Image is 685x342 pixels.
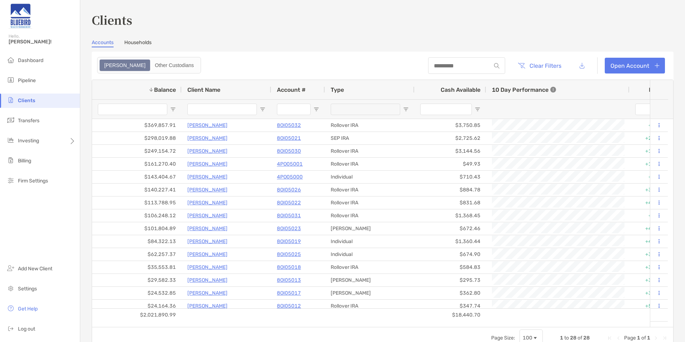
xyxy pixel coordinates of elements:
input: Cash Available Filter Input [420,104,472,115]
div: Rollover IRA [325,209,415,222]
input: Balance Filter Input [98,104,167,115]
input: Account # Filter Input [277,104,311,115]
button: Open Filter Menu [260,106,265,112]
div: 10 Day Performance [492,80,556,99]
a: [PERSON_NAME] [187,160,227,168]
div: $710.43 [415,171,486,183]
div: +6.63% [629,171,672,183]
a: [PERSON_NAME] [187,289,227,298]
div: $347.74 [415,300,486,312]
div: Rollover IRA [325,145,415,157]
span: Clients [18,98,35,104]
span: 1 [637,335,640,341]
span: Cash Available [441,86,480,93]
div: $2,021,890.99 [92,309,182,321]
div: Next Page [653,335,659,341]
img: investing icon [6,136,15,144]
div: $672.46 [415,222,486,235]
a: 8OI05032 [277,121,301,130]
div: $1,368.45 [415,209,486,222]
button: Open Filter Menu [475,106,480,112]
div: $3,750.85 [415,119,486,132]
span: Type [331,86,344,93]
a: [PERSON_NAME] [187,237,227,246]
div: +38.19% [629,184,672,196]
div: Rollover IRA [325,158,415,170]
span: 1 [647,335,650,341]
div: Rollover IRA [325,119,415,132]
div: $62,257.37 [92,248,182,261]
img: clients icon [6,96,15,104]
img: Zoe Logo [9,3,32,29]
a: 4PO05001 [277,160,303,168]
div: SEP IRA [325,132,415,144]
p: 4PO05000 [277,172,303,181]
a: [PERSON_NAME] [187,147,227,156]
div: $24,164.36 [92,300,182,312]
span: Dashboard [18,57,43,63]
span: Billing [18,158,31,164]
input: Client Name Filter Input [187,104,257,115]
a: 8OI05021 [277,134,301,143]
div: Rollover IRA [325,196,415,209]
a: [PERSON_NAME] [187,250,227,259]
div: Other Custodians [151,60,198,70]
div: $295.73 [415,274,486,286]
div: $2,725.62 [415,132,486,144]
div: $298,019.88 [92,132,182,144]
span: Client Name [187,86,220,93]
button: Open Filter Menu [313,106,319,112]
div: Individual [325,171,415,183]
a: 8OI05017 [277,289,301,298]
div: $584.83 [415,261,486,274]
p: 8OI05031 [277,211,301,220]
div: +58.41% [629,300,672,312]
a: [PERSON_NAME] [187,185,227,194]
div: Zoe [100,60,149,70]
span: 28 [570,335,576,341]
img: dashboard icon [6,56,15,64]
div: Rollover IRA [325,300,415,312]
a: 8OI05018 [277,263,301,272]
div: +42.08% [629,222,672,235]
div: Individual [325,248,415,261]
div: $29,582.33 [92,274,182,286]
div: +31.98% [629,287,672,299]
span: Transfers [18,118,39,124]
a: 8OI05013 [277,276,301,285]
img: pipeline icon [6,76,15,84]
div: +15.15% [629,145,672,157]
div: Individual [325,235,415,248]
a: 8OI05023 [277,224,301,233]
span: 28 [583,335,590,341]
p: [PERSON_NAME] [187,301,227,310]
a: Households [124,39,152,47]
a: [PERSON_NAME] [187,211,227,220]
div: $24,532.85 [92,287,182,299]
span: Balance [154,86,176,93]
div: $1,360.44 [415,235,486,248]
div: [PERSON_NAME] [325,287,415,299]
a: [PERSON_NAME] [187,224,227,233]
a: [PERSON_NAME] [187,121,227,130]
div: Rollover IRA [325,184,415,196]
div: $362.80 [415,287,486,299]
div: $161,270.40 [92,158,182,170]
input: ITD Filter Input [635,104,658,115]
div: $249,154.72 [92,145,182,157]
a: 8OI05019 [277,237,301,246]
div: +43.14% [629,235,672,248]
span: 1 [560,335,563,341]
div: +11.19% [629,158,672,170]
img: settings icon [6,284,15,293]
div: $101,804.89 [92,222,182,235]
p: 8OI05030 [277,147,301,156]
div: +37.92% [629,248,672,261]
